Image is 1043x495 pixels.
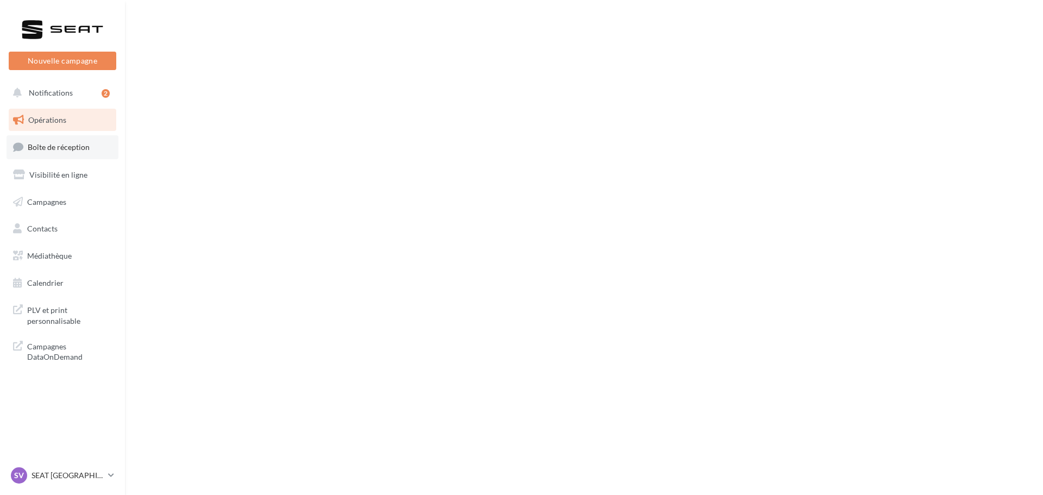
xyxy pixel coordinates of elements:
[14,470,24,481] span: SV
[29,170,87,179] span: Visibilité en ligne
[7,335,118,367] a: Campagnes DataOnDemand
[28,142,90,152] span: Boîte de réception
[102,89,110,98] div: 2
[27,251,72,260] span: Médiathèque
[7,164,118,186] a: Visibilité en ligne
[7,109,118,131] a: Opérations
[7,135,118,159] a: Boîte de réception
[9,465,116,486] a: SV SEAT [GEOGRAPHIC_DATA]
[27,197,66,206] span: Campagnes
[7,217,118,240] a: Contacts
[27,278,64,287] span: Calendrier
[27,224,58,233] span: Contacts
[7,191,118,214] a: Campagnes
[7,245,118,267] a: Médiathèque
[29,88,73,97] span: Notifications
[9,52,116,70] button: Nouvelle campagne
[7,82,114,104] button: Notifications 2
[32,470,104,481] p: SEAT [GEOGRAPHIC_DATA]
[27,339,112,362] span: Campagnes DataOnDemand
[27,303,112,326] span: PLV et print personnalisable
[7,298,118,330] a: PLV et print personnalisable
[7,272,118,295] a: Calendrier
[28,115,66,124] span: Opérations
